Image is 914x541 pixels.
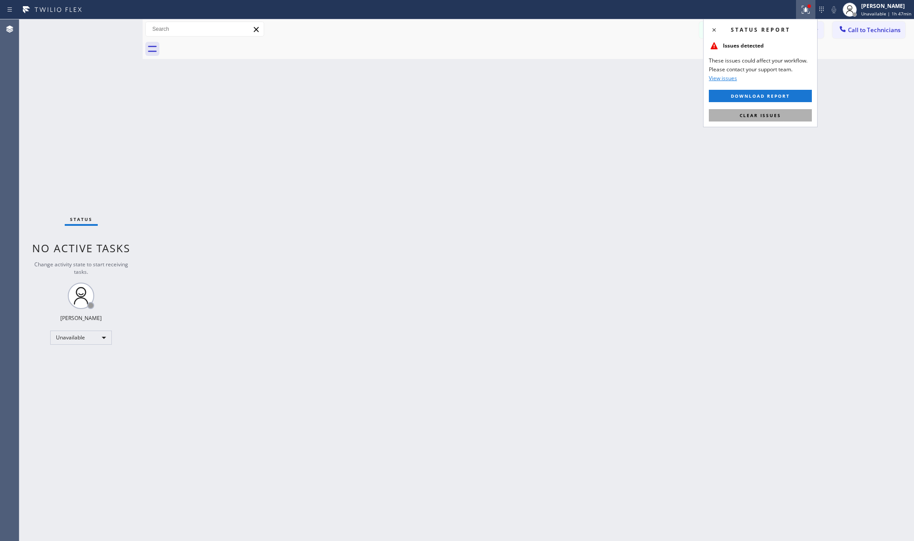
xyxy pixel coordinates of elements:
[34,261,128,276] span: Change activity state to start receiving tasks.
[146,22,264,36] input: Search
[848,26,900,34] span: Call to Technicians
[50,331,112,345] div: Unavailable
[828,4,840,16] button: Mute
[60,314,102,322] div: [PERSON_NAME]
[32,241,130,255] span: No active tasks
[833,22,905,38] button: Call to Technicians
[70,216,92,222] span: Status
[699,22,748,38] button: Messages
[861,11,911,17] span: Unavailable | 1h 47min
[861,2,911,10] div: [PERSON_NAME]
